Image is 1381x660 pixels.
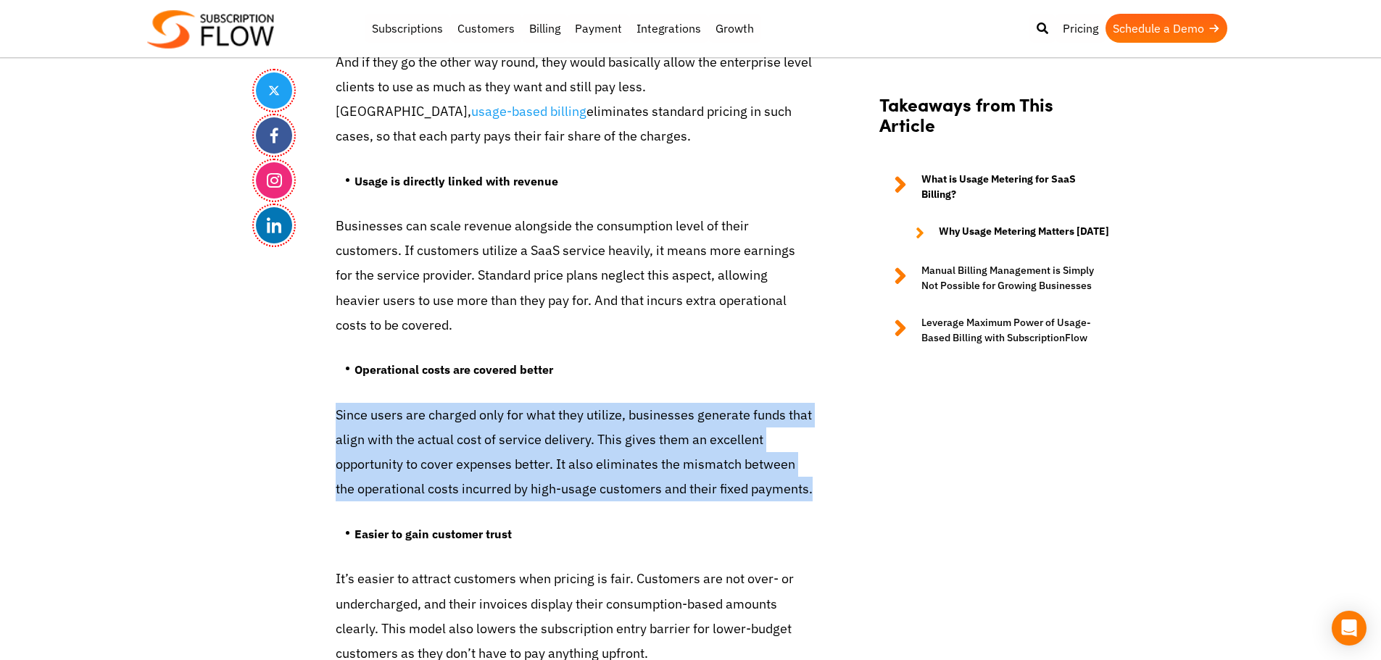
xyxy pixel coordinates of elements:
strong: Easier to gain customer trust [354,527,512,541]
a: Why Usage Metering Matters [DATE] [901,224,1111,241]
a: Pricing [1056,14,1106,43]
a: Billing [522,14,568,43]
a: Manual Billing Management is Simply Not Possible for Growing Businesses [879,263,1111,293]
div: Open Intercom Messenger [1332,611,1367,646]
a: Leverage Maximum Power of Usage-Based Billing with SubscriptionFlow [879,315,1111,346]
a: Growth [708,14,761,43]
strong: Operational costs are covered better [354,362,553,377]
h2: Takeaways from This Article [879,93,1111,150]
a: usage-based billing [471,103,586,120]
a: Subscriptions [365,14,450,43]
a: Schedule a Demo [1106,14,1227,43]
a: Customers [450,14,522,43]
a: What is Usage Metering for SaaS Billing? [879,172,1111,202]
a: Integrations [629,14,708,43]
strong: Usage is directly linked with revenue [354,174,558,188]
img: Subscriptionflow [147,10,274,49]
strong: Why Usage Metering Matters [DATE] [939,224,1109,241]
p: Since users are charged only for what they utilize, businesses generate funds that align with the... [336,403,814,502]
strong: What is Usage Metering for SaaS Billing? [921,172,1111,202]
p: And if they go the other way round, they would basically allow the enterprise level clients to us... [336,50,814,149]
a: Payment [568,14,629,43]
p: Businesses can scale revenue alongside the consumption level of their customers. If customers uti... [336,214,814,338]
